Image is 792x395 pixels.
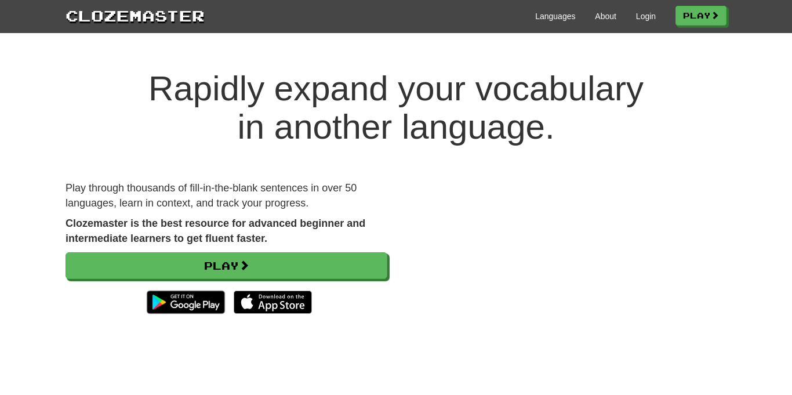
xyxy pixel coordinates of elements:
[234,291,312,314] img: Download_on_the_App_Store_Badge_US-UK_135x40-25178aeef6eb6b83b96f5f2d004eda3bffbb37122de64afbaef7...
[66,5,205,26] a: Clozemaster
[535,10,575,22] a: Languages
[66,181,387,211] p: Play through thousands of fill-in-the-blank sentences in over 50 languages, learn in context, and...
[636,10,656,22] a: Login
[66,252,387,279] a: Play
[66,218,365,244] strong: Clozemaster is the best resource for advanced beginner and intermediate learners to get fluent fa...
[675,6,726,26] a: Play
[595,10,616,22] a: About
[141,285,231,320] img: Get it on Google Play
